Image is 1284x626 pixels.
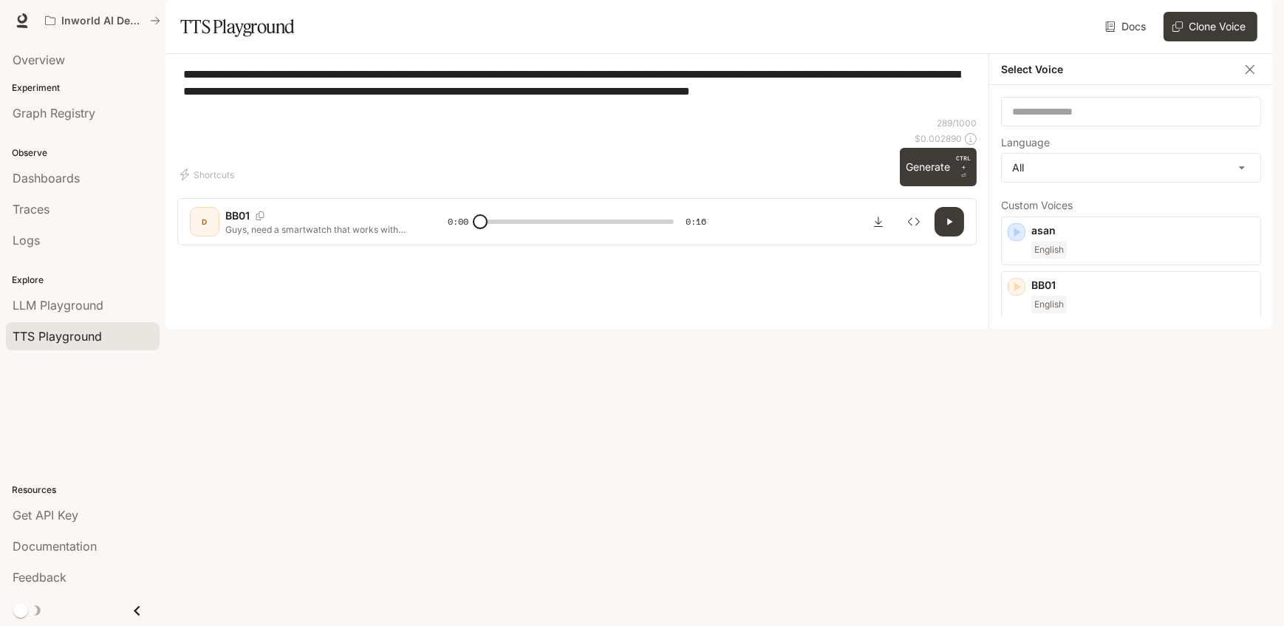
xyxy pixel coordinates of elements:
[915,132,962,145] p: $ 0.002890
[900,148,977,186] button: GenerateCTRL +⏎
[1164,12,1257,41] button: Clone Voice
[686,214,706,229] span: 0:16
[1031,278,1254,293] p: BB01
[225,223,412,236] p: Guys, need a smartwatch that works with iPhone AND Android? This one’s water-resistant, sleek, an...
[180,12,295,41] h1: TTS Playground
[1031,296,1067,313] span: English
[250,211,270,220] button: Copy Voice ID
[937,117,977,129] p: 289 / 1000
[448,214,468,229] span: 0:00
[193,210,216,234] div: D
[38,6,167,35] button: All workspaces
[1001,137,1050,148] p: Language
[1031,241,1067,259] span: English
[1102,12,1152,41] a: Docs
[956,154,971,180] p: ⏎
[61,15,144,27] p: Inworld AI Demos
[177,163,240,186] button: Shortcuts
[225,208,250,223] p: BB01
[1031,223,1254,238] p: asan
[1002,154,1260,182] div: All
[1001,200,1261,211] p: Custom Voices
[864,207,893,237] button: Download audio
[899,207,929,237] button: Inspect
[956,154,971,171] p: CTRL +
